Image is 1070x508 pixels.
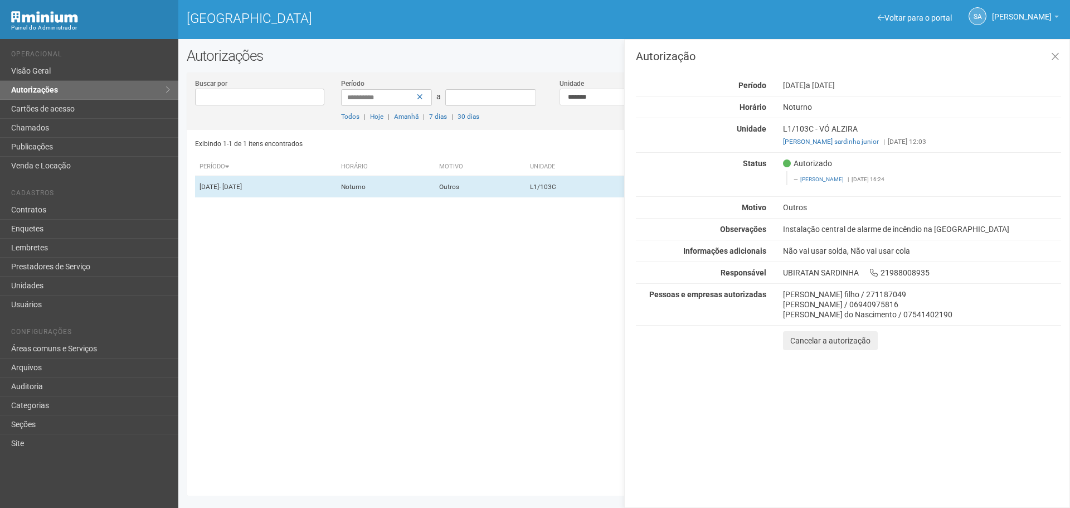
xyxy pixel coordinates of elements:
td: Noturno [337,176,435,198]
li: Operacional [11,50,170,62]
footer: [DATE] 16:24 [794,176,1055,183]
td: VÓ ALZIRA [622,176,736,198]
h2: Autorizações [187,47,1062,64]
span: | [388,113,390,120]
th: Unidade [526,158,622,176]
strong: Status [743,159,766,168]
span: | [423,113,425,120]
strong: Pessoas e empresas autorizadas [649,290,766,299]
span: Autorizado [783,158,832,168]
a: SA [969,7,986,25]
span: Silvio Anjos [992,2,1052,21]
a: Voltar para o portal [878,13,952,22]
div: UBIRATAN SARDINHA 21988008935 [775,268,1069,278]
button: Cancelar a autorização [783,331,878,350]
strong: Unidade [737,124,766,133]
div: [DATE] 12:03 [783,137,1061,147]
a: Hoje [370,113,383,120]
li: Cadastros [11,189,170,201]
strong: Observações [720,225,766,234]
span: a [436,92,441,101]
strong: Motivo [742,203,766,212]
div: Não vai usar solda, Não vai usar cola [775,246,1069,256]
div: Instalação central de alarme de incêndio na [GEOGRAPHIC_DATA] [775,224,1069,234]
div: L1/103C - VÓ ALZIRA [775,124,1069,147]
th: Período [195,158,337,176]
strong: Período [738,81,766,90]
a: 30 dias [458,113,479,120]
div: [PERSON_NAME] do Nascimento / 07541402190 [783,309,1061,320]
span: - [DATE] [219,183,242,191]
label: Unidade [560,79,584,89]
div: Exibindo 1-1 de 1 itens encontrados [195,136,621,152]
div: Noturno [775,102,1069,112]
span: | [364,113,366,120]
li: Configurações [11,328,170,340]
th: Motivo [435,158,526,176]
h1: [GEOGRAPHIC_DATA] [187,11,616,26]
th: Empresa [622,158,736,176]
th: Horário [337,158,435,176]
td: Outros [435,176,526,198]
div: Outros [775,202,1069,212]
div: [DATE] [775,80,1069,90]
label: Período [341,79,364,89]
strong: Informações adicionais [683,246,766,255]
strong: Horário [740,103,766,112]
a: Amanhã [394,113,419,120]
div: Painel do Administrador [11,23,170,33]
div: [PERSON_NAME] filho / 271187049 [783,289,1061,299]
strong: Responsável [721,268,766,277]
td: [DATE] [195,176,337,198]
a: 7 dias [429,113,447,120]
div: [PERSON_NAME] / 06940975816 [783,299,1061,309]
label: Buscar por [195,79,227,89]
img: Minium [11,11,78,23]
h3: Autorização [636,51,1061,62]
span: | [848,176,849,182]
span: | [883,138,885,146]
a: [PERSON_NAME] [992,14,1059,23]
td: L1/103C [526,176,622,198]
span: | [451,113,453,120]
a: [PERSON_NAME] sardinha junior [783,138,879,146]
span: a [DATE] [806,81,835,90]
a: Todos [341,113,359,120]
a: [PERSON_NAME] [800,176,844,182]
